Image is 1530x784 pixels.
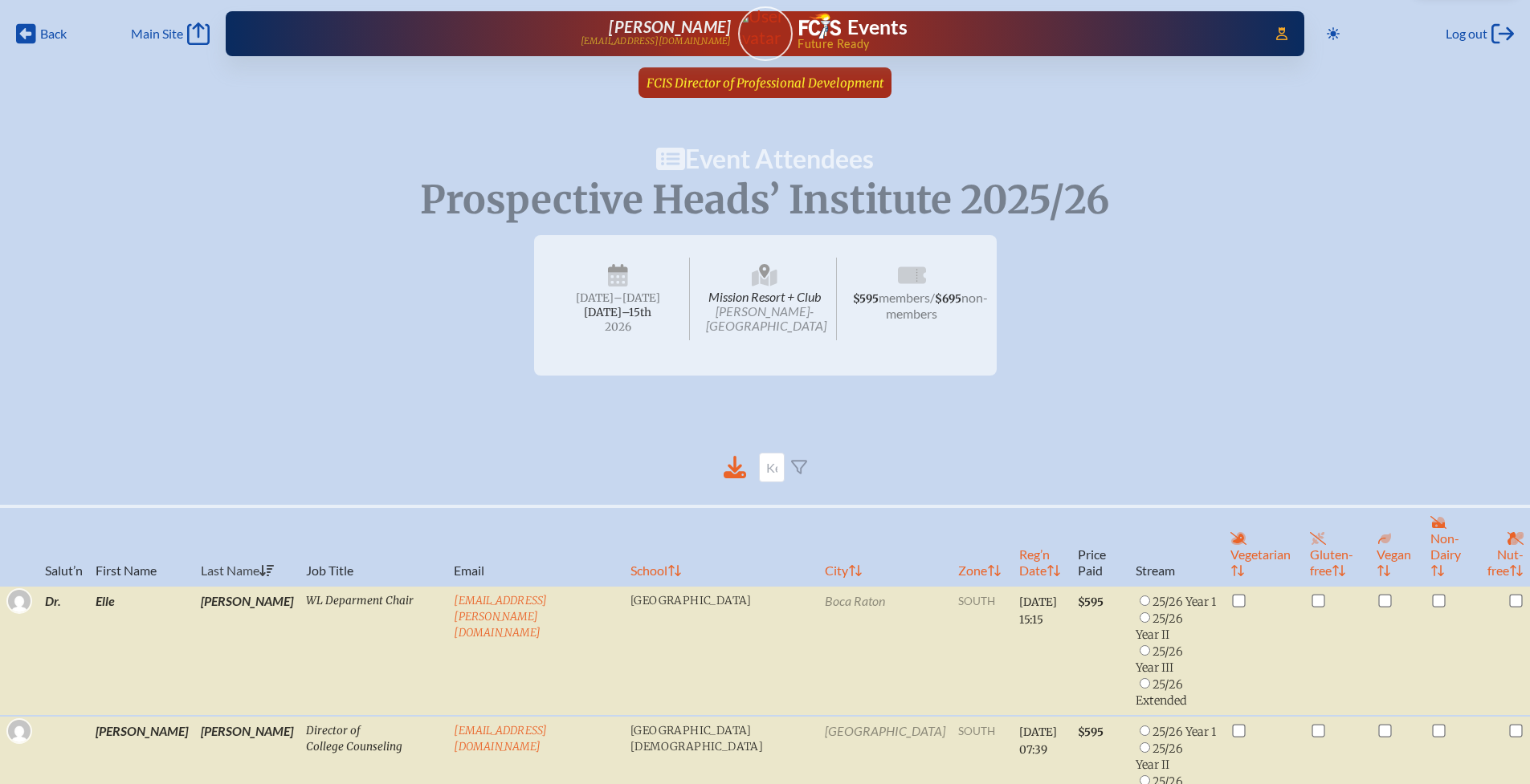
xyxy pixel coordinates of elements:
span: [DATE] 07:39 [1019,725,1057,757]
th: Gluten-free [1304,506,1371,586]
li: 25/26 Year II [1136,740,1218,773]
th: Stream [1129,506,1224,586]
span: Main Site [131,26,183,42]
th: School [624,506,818,586]
span: $595 [853,292,879,306]
th: Email [447,506,624,586]
span: [DATE]–⁠15th [584,306,651,319]
span: [PERSON_NAME]-[GEOGRAPHIC_DATA] [706,303,826,333]
span: Log out [1446,26,1487,42]
span: Mission Resort + Club [693,258,837,340]
img: Gravatar [8,720,31,742]
td: [PERSON_NAME] [194,586,300,716]
span: [PERSON_NAME] [609,17,731,36]
li: 25/26 Year 1 [1136,723,1218,740]
td: [GEOGRAPHIC_DATA] [624,586,818,716]
th: Non-Dairy [1424,506,1479,586]
h1: Events [847,18,908,38]
th: City [818,506,952,586]
span: 2026 [560,321,677,333]
div: Download to CSV [724,456,746,479]
li: 25/26 Extended [1136,676,1218,709]
a: User Avatar [738,6,793,61]
div: FCIS Events — Future ready [799,13,1254,50]
span: members [879,290,930,305]
span: Future Ready [798,39,1253,50]
th: Reg’n Date [1013,506,1071,586]
a: Main Site [131,22,210,45]
th: Price Paid [1071,506,1129,586]
span: / [930,290,935,305]
span: FCIS Director of Professional Development [647,75,883,91]
span: Prospective Heads’ Institute 2025/26 [420,176,1110,224]
li: 25/26 Year III [1136,643,1218,676]
a: FCIS LogoEvents [799,13,908,42]
span: Dr. [45,593,61,608]
span: [DATE] 15:15 [1019,595,1057,627]
span: –[DATE] [614,291,660,305]
th: Zone [952,506,1013,586]
th: First Name [89,506,194,586]
span: [DATE] [576,291,614,305]
td: south [952,586,1013,716]
p: [EMAIL_ADDRESS][DOMAIN_NAME] [581,36,732,47]
img: Gravatar [8,590,31,612]
th: Job Title [300,506,447,586]
span: $595 [1078,725,1104,739]
span: Back [40,26,67,42]
th: Vegan [1370,506,1424,586]
th: Vegetarian [1224,506,1304,586]
a: [EMAIL_ADDRESS][PERSON_NAME][DOMAIN_NAME] [454,594,547,640]
input: Keyword Filter [759,453,785,482]
th: Nut-free [1479,506,1530,586]
td: Elle [89,586,194,716]
li: 25/26 Year 1 [1136,593,1218,610]
a: [EMAIL_ADDRESS][DOMAIN_NAME] [454,724,547,754]
li: 25/26 Year II [1136,610,1218,643]
td: WL Deparment Chair [300,586,447,716]
img: User Avatar [731,6,799,48]
td: Boca Raton [818,586,952,716]
span: $695 [935,292,961,306]
a: FCIS Director of Professional Development [640,67,890,98]
a: [PERSON_NAME][EMAIL_ADDRESS][DOMAIN_NAME] [277,18,732,50]
span: $595 [1078,595,1104,609]
th: Salut’n [39,506,89,586]
span: non-members [886,290,988,321]
img: Florida Council of Independent Schools [799,13,841,39]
